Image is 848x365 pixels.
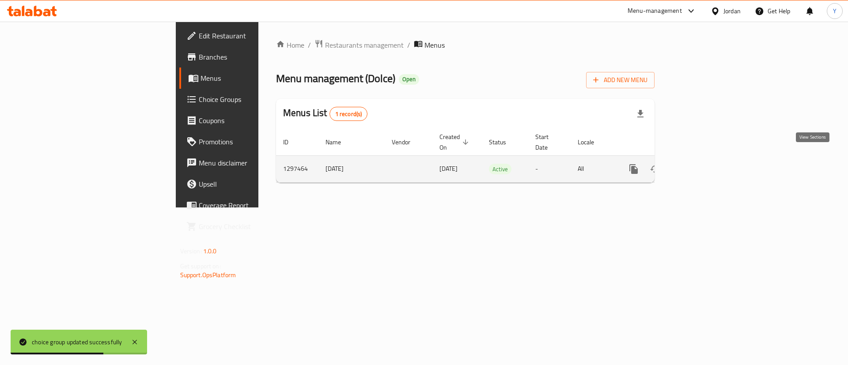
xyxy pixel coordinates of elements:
td: [DATE] [318,155,385,182]
span: ID [283,137,300,147]
span: Version: [180,245,202,257]
div: Open [399,74,419,85]
span: 1.0.0 [203,245,217,257]
a: Coverage Report [179,195,318,216]
span: 1 record(s) [330,110,367,118]
span: [DATE] [439,163,458,174]
a: Menus [179,68,318,89]
a: Support.OpsPlatform [180,269,236,281]
a: Coupons [179,110,318,131]
span: Grocery Checklist [199,221,310,232]
a: Menu disclaimer [179,152,318,173]
span: Choice Groups [199,94,310,105]
td: All [571,155,616,182]
span: Coupons [199,115,310,126]
span: Add New Menu [593,75,647,86]
span: Edit Restaurant [199,30,310,41]
table: enhanced table [276,129,715,183]
span: Get support on: [180,260,221,272]
button: Add New Menu [586,72,655,88]
span: Name [326,137,352,147]
nav: breadcrumb [276,39,655,51]
div: Menu-management [628,6,682,16]
span: Menu disclaimer [199,158,310,168]
a: Choice Groups [179,89,318,110]
span: Branches [199,52,310,62]
a: Grocery Checklist [179,216,318,237]
li: / [407,40,410,50]
span: Menus [424,40,445,50]
span: Menu management ( Dolce ) [276,68,395,88]
button: more [623,158,644,180]
span: Created On [439,132,471,153]
a: Restaurants management [314,39,404,51]
td: - [528,155,571,182]
span: Upsell [199,179,310,189]
span: Vendor [392,137,422,147]
span: Y [833,6,837,16]
span: Menus [201,73,310,83]
h2: Menus List [283,106,367,121]
span: Open [399,75,419,83]
a: Upsell [179,173,318,195]
span: Start Date [535,132,560,153]
span: Promotions [199,136,310,147]
span: Active [489,164,511,174]
th: Actions [616,129,715,156]
a: Promotions [179,131,318,152]
div: Jordan [723,6,741,16]
span: Coverage Report [199,200,310,211]
div: Export file [630,103,651,124]
span: Status [489,137,518,147]
div: choice group updated successfully [32,337,122,347]
span: Locale [578,137,606,147]
a: Edit Restaurant [179,25,318,46]
a: Branches [179,46,318,68]
span: Restaurants management [325,40,404,50]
